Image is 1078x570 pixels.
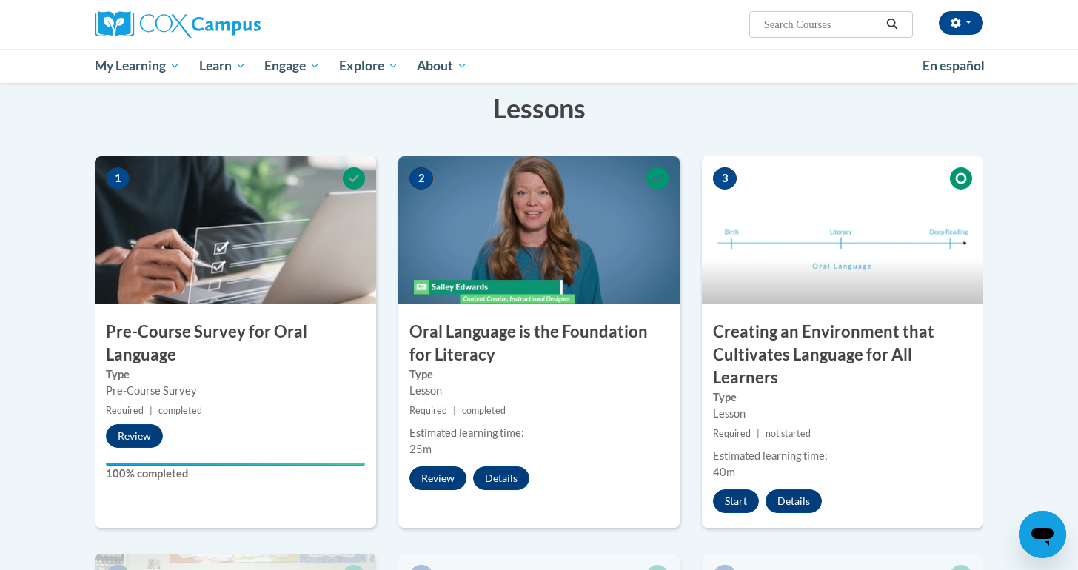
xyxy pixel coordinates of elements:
[417,57,467,75] span: About
[713,489,759,513] button: Start
[85,49,190,83] a: My Learning
[255,49,329,83] a: Engage
[398,321,680,366] h3: Oral Language is the Foundation for Literacy
[713,466,735,478] span: 40m
[150,405,153,416] span: |
[713,448,972,464] div: Estimated learning time:
[702,156,983,304] img: Course Image
[264,57,320,75] span: Engage
[339,57,398,75] span: Explore
[106,383,365,399] div: Pre-Course Survey
[106,405,144,416] span: Required
[939,11,983,35] button: Account Settings
[409,167,433,190] span: 2
[95,156,376,304] img: Course Image
[409,405,447,416] span: Required
[713,406,972,422] div: Lesson
[408,49,478,83] a: About
[409,383,669,399] div: Lesson
[757,428,760,439] span: |
[473,466,529,490] button: Details
[329,49,408,83] a: Explore
[190,49,255,83] a: Learn
[199,57,246,75] span: Learn
[73,49,1005,83] div: Main menu
[95,321,376,366] h3: Pre-Course Survey for Oral Language
[462,405,506,416] span: completed
[106,167,130,190] span: 1
[913,50,994,81] a: En español
[106,366,365,383] label: Type
[409,443,432,455] span: 25m
[106,424,163,448] button: Review
[106,466,365,482] label: 100% completed
[95,90,983,127] h3: Lessons
[713,428,751,439] span: Required
[1019,511,1066,558] iframe: Button to launch messaging window
[453,405,456,416] span: |
[702,321,983,389] h3: Creating an Environment that Cultivates Language for All Learners
[766,428,811,439] span: not started
[923,58,985,73] span: En español
[409,425,669,441] div: Estimated learning time:
[409,366,669,383] label: Type
[766,489,822,513] button: Details
[95,57,180,75] span: My Learning
[881,16,903,33] button: Search
[763,16,881,33] input: Search Courses
[95,11,261,38] img: Cox Campus
[409,466,466,490] button: Review
[713,167,737,190] span: 3
[95,11,376,38] a: Cox Campus
[158,405,202,416] span: completed
[106,463,365,466] div: Your progress
[713,389,972,406] label: Type
[398,156,680,304] img: Course Image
